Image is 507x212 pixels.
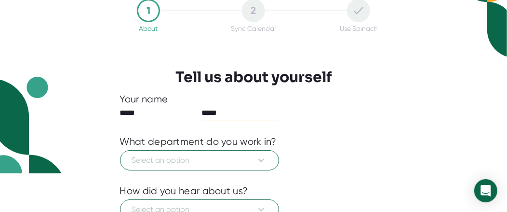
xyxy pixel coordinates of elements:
[120,136,277,148] div: What department do you work in?
[175,69,332,86] h3: Tell us about yourself
[120,150,279,170] button: Select an option
[139,25,158,32] div: About
[231,25,276,32] div: Sync Calendar
[120,93,387,105] div: Your name
[474,179,497,202] div: Open Intercom Messenger
[132,155,267,166] span: Select an option
[120,185,248,197] div: How did you hear about us?
[340,25,378,32] div: Use Spinach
